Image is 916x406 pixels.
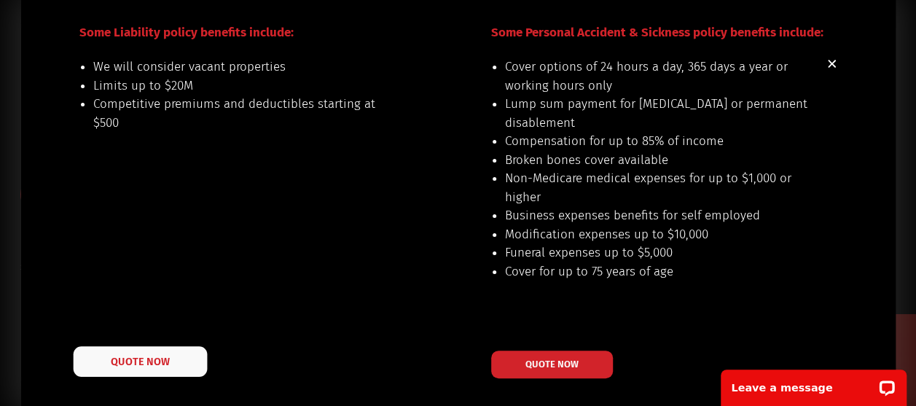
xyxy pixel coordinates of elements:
[505,95,809,132] li: Lump sum payment for [MEDICAL_DATA] or permanent disablement
[505,132,809,151] li: Compensation for up to 85% of income
[711,360,916,406] iframe: LiveChat chat widget
[93,95,397,132] li: Competitive premiums and deductibles starting at $500
[505,243,809,262] li: Funeral expenses up to $5,000
[73,346,207,377] a: QUOTE NOW
[93,77,397,95] li: Limits up to $20M
[79,25,294,40] span: Some Liability policy benefits include:
[505,58,809,95] li: Cover options of 24 hours a day, 365 days a year or working hours only
[826,58,837,69] a: Close
[505,262,809,281] li: Cover for up to 75 years of age
[93,58,397,77] li: We will consider vacant properties
[505,169,809,206] li: Non-Medicare medical expenses for up to $1,000 or higher
[111,356,169,366] span: QUOTE NOW
[505,206,809,225] li: Business expenses benefits for self employed
[505,225,809,244] li: Modification expenses up to $10,000
[525,359,579,369] span: QUOTE NOW
[491,25,823,40] span: Some Personal Accident & Sickness policy benefits include:
[491,351,613,378] a: QUOTE NOW
[505,151,809,170] li: Broken bones cover available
